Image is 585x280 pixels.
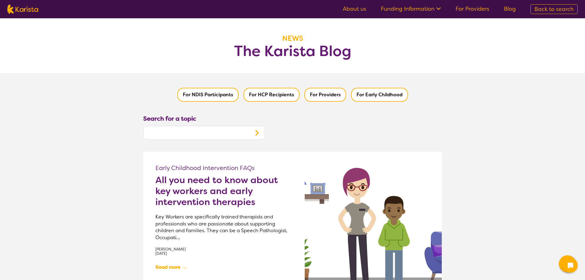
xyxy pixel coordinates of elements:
[7,5,38,14] img: Karista logo
[155,164,292,172] p: Early Childhood Intervention FAQs
[504,5,516,12] a: Blog
[243,88,300,102] button: Filter by HCP Recipients
[456,5,489,12] a: For Providers
[381,5,441,12] a: Funding Information
[351,88,408,102] button: Filter by Early Childhood
[143,114,196,123] label: Search for a topic
[530,4,578,14] a: Back to search
[155,262,187,272] a: Read more→
[559,255,576,272] button: Channel Menu
[177,88,239,102] button: Filter by NDIS Participants
[343,5,366,12] a: About us
[155,214,292,241] p: Key Workers are specifically trained therapists and professionals who are passionate about suppor...
[534,5,574,13] span: Back to search
[182,262,187,272] span: →
[249,126,265,140] button: Search
[155,175,292,207] a: All you need to know about key workers and early intervention therapies
[304,88,346,102] button: Filter by Providers
[155,247,292,256] p: [PERSON_NAME] [DATE]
